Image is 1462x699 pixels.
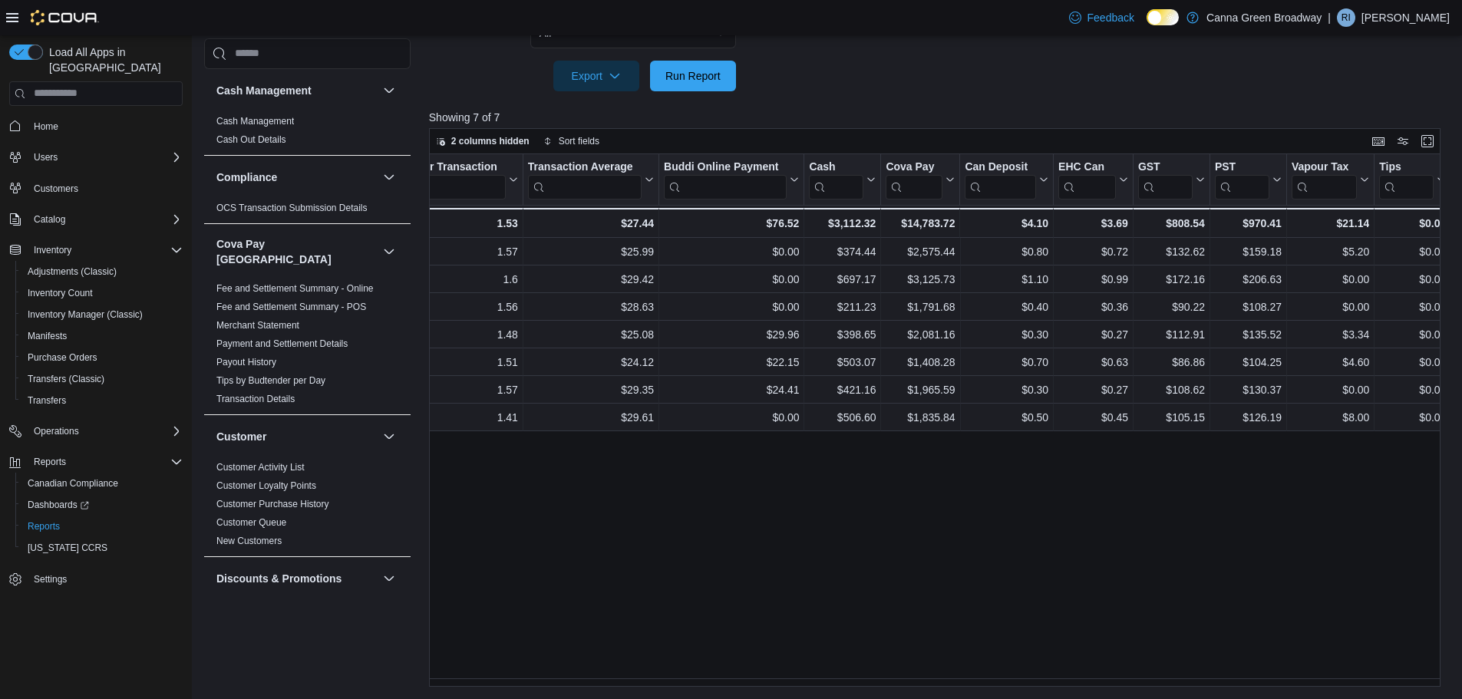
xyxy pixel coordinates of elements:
input: Dark Mode [1147,9,1179,25]
div: $0.00 [1379,381,1446,399]
div: Tips [1379,160,1434,199]
a: Feedback [1063,2,1140,33]
div: Cova Pay [GEOGRAPHIC_DATA] [204,279,411,414]
div: PST [1215,160,1269,199]
div: $2,081.16 [886,325,955,344]
span: Payout History [216,356,276,368]
div: $0.00 [1379,214,1446,232]
div: Transaction Average [528,160,642,174]
span: Inventory Count [28,287,93,299]
span: New Customers [216,535,282,547]
a: [US_STATE] CCRS [21,539,114,557]
div: $1,965.59 [886,381,955,399]
a: Merchant Statement [216,320,299,331]
div: $108.27 [1215,298,1282,316]
span: Inventory Count [21,284,183,302]
a: New Customers [216,536,282,546]
span: Operations [28,422,183,440]
div: $808.54 [1138,214,1205,232]
div: $2,575.44 [886,242,955,261]
button: PST [1215,160,1282,199]
span: Transfers [28,394,66,407]
button: Reports [28,453,72,471]
span: Adjustments (Classic) [21,262,183,281]
div: $76.52 [664,214,799,232]
h3: Discounts & Promotions [216,571,342,586]
div: $0.27 [1058,325,1128,344]
span: Dashboards [21,496,183,514]
div: $1.10 [965,270,1048,289]
a: Inventory Manager (Classic) [21,305,149,324]
button: GST [1138,160,1205,199]
div: $90.22 [1138,298,1205,316]
span: Catalog [28,210,183,229]
button: 2 columns hidden [430,132,536,150]
button: Catalog [3,209,189,230]
span: Load All Apps in [GEOGRAPHIC_DATA] [43,45,183,75]
a: Cash Out Details [216,134,286,145]
button: Can Deposit [965,160,1048,199]
div: $132.62 [1138,242,1205,261]
button: Vapour Tax [1292,160,1369,199]
button: Home [3,115,189,137]
a: Fee and Settlement Summary - POS [216,302,366,312]
p: Canna Green Broadway [1206,8,1322,27]
a: Customer Queue [216,517,286,528]
div: $29.96 [664,325,799,344]
div: Buddi Online Payment [664,160,787,199]
div: $1,791.68 [886,298,955,316]
button: Tips [1379,160,1446,199]
span: Washington CCRS [21,539,183,557]
div: Cova Pay [886,160,942,199]
span: Home [34,120,58,133]
a: Transfers (Classic) [21,370,111,388]
div: $374.44 [809,242,876,261]
span: Fee and Settlement Summary - POS [216,301,366,313]
a: Customers [28,180,84,198]
div: $172.16 [1138,270,1205,289]
div: $0.72 [1058,242,1128,261]
div: Compliance [204,199,411,223]
img: Cova [31,10,99,25]
div: $159.18 [1215,242,1282,261]
span: Inventory [28,241,183,259]
div: $25.99 [528,242,654,261]
div: $0.00 [1379,325,1446,344]
div: EHC Can [1058,160,1116,174]
a: Tips by Budtender per Day [216,375,325,386]
div: $0.00 [1292,270,1369,289]
button: Run Report [650,61,736,91]
a: Customer Purchase History [216,499,329,509]
button: Enter fullscreen [1418,132,1437,150]
div: $0.36 [1058,298,1128,316]
a: Customer Loyalty Points [216,480,316,491]
div: 1.51 [395,353,517,371]
div: GST [1138,160,1193,199]
div: $4.10 [965,214,1048,232]
span: RI [1342,8,1351,27]
div: $14,783.72 [886,214,955,232]
div: $27.44 [528,214,654,232]
button: Customers [3,177,189,199]
div: $421.16 [809,381,876,399]
div: $1,835.84 [886,408,955,427]
div: $5.20 [1292,242,1369,261]
a: Payment and Settlement Details [216,338,348,349]
div: Raven Irwin [1337,8,1355,27]
a: Canadian Compliance [21,474,124,493]
div: $21.14 [1292,214,1369,232]
span: Users [28,148,183,167]
span: Manifests [28,330,67,342]
span: Customer Purchase History [216,498,329,510]
a: OCS Transaction Submission Details [216,203,368,213]
div: $0.45 [1058,408,1128,427]
div: $24.41 [664,381,799,399]
div: $0.00 [664,408,799,427]
button: Manifests [15,325,189,347]
div: $3.34 [1292,325,1369,344]
div: $0.99 [1058,270,1128,289]
button: Customer [380,427,398,446]
div: $0.70 [965,353,1048,371]
span: Cash Management [216,115,294,127]
span: Canadian Compliance [21,474,183,493]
